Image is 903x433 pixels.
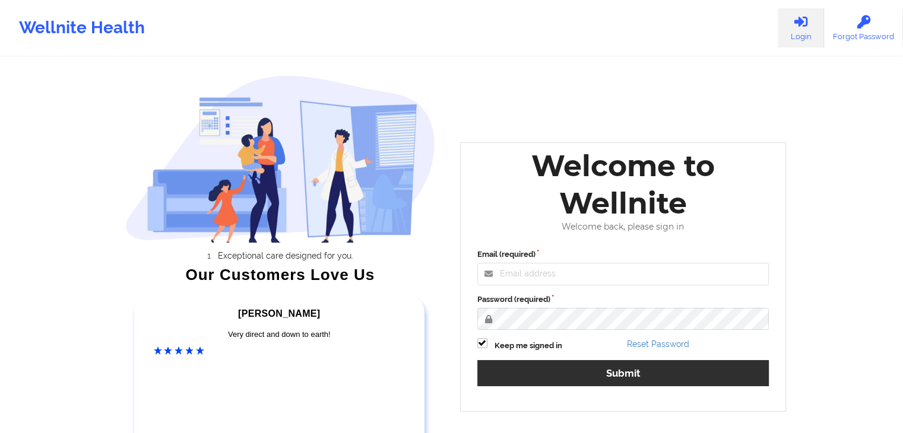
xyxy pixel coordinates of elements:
img: wellnite-auth-hero_200.c722682e.png [125,75,435,243]
span: [PERSON_NAME] [238,308,320,319]
label: Email (required) [477,249,769,260]
div: Our Customers Love Us [125,269,435,281]
a: Forgot Password [824,8,903,47]
button: Submit [477,360,769,386]
div: Very direct and down to earth! [154,329,405,340]
li: Exceptional care designed for you. [136,251,435,260]
div: Welcome to Wellnite [469,147,778,222]
a: Reset Password [627,339,689,349]
a: Login [778,8,824,47]
label: Keep me signed in [495,340,562,352]
div: Welcome back, please sign in [469,222,778,232]
label: Password (required) [477,294,769,305]
input: Email address [477,263,769,285]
